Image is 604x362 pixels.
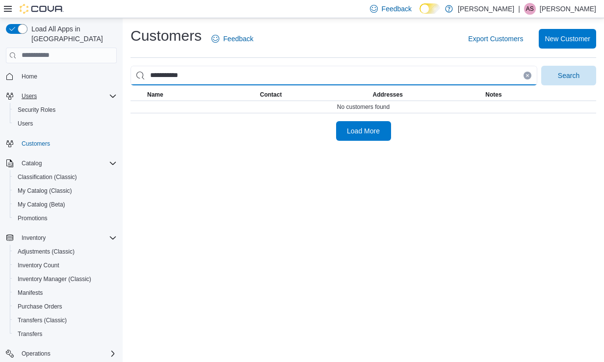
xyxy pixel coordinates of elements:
[14,118,37,129] a: Users
[14,259,117,271] span: Inventory Count
[347,126,380,136] span: Load More
[14,273,117,285] span: Inventory Manager (Classic)
[18,137,117,150] span: Customers
[18,330,42,338] span: Transfers
[14,212,52,224] a: Promotions
[14,212,117,224] span: Promotions
[14,199,117,210] span: My Catalog (Beta)
[18,106,55,114] span: Security Roles
[10,327,121,341] button: Transfers
[420,3,440,14] input: Dark Mode
[14,314,71,326] a: Transfers (Classic)
[458,3,514,15] p: [PERSON_NAME]
[14,171,81,183] a: Classification (Classic)
[14,246,117,258] span: Adjustments (Classic)
[22,159,42,167] span: Catalog
[2,156,121,170] button: Catalog
[260,91,282,99] span: Contact
[18,275,91,283] span: Inventory Manager (Classic)
[18,157,117,169] span: Catalog
[18,289,43,297] span: Manifests
[10,184,121,198] button: My Catalog (Classic)
[14,259,63,271] a: Inventory Count
[14,171,117,183] span: Classification (Classic)
[18,70,117,82] span: Home
[2,231,121,245] button: Inventory
[14,328,117,340] span: Transfers
[223,34,253,44] span: Feedback
[18,173,77,181] span: Classification (Classic)
[518,3,520,15] p: |
[18,261,59,269] span: Inventory Count
[10,198,121,211] button: My Catalog (Beta)
[14,273,95,285] a: Inventory Manager (Classic)
[539,29,596,49] button: New Customer
[468,34,523,44] span: Export Customers
[485,91,501,99] span: Notes
[14,314,117,326] span: Transfers (Classic)
[18,316,67,324] span: Transfers (Classic)
[18,348,54,360] button: Operations
[464,29,527,49] button: Export Customers
[373,91,403,99] span: Addresses
[18,90,117,102] span: Users
[336,121,391,141] button: Load More
[18,90,41,102] button: Users
[22,350,51,358] span: Operations
[18,157,46,169] button: Catalog
[10,211,121,225] button: Promotions
[2,69,121,83] button: Home
[18,303,62,310] span: Purchase Orders
[10,313,121,327] button: Transfers (Classic)
[10,245,121,259] button: Adjustments (Classic)
[14,118,117,129] span: Users
[22,140,50,148] span: Customers
[10,286,121,300] button: Manifests
[18,201,65,208] span: My Catalog (Beta)
[10,117,121,130] button: Users
[131,26,202,46] h1: Customers
[18,348,117,360] span: Operations
[10,300,121,313] button: Purchase Orders
[524,3,536,15] div: Andy Shivkumar
[14,246,79,258] a: Adjustments (Classic)
[18,248,75,256] span: Adjustments (Classic)
[27,24,117,44] span: Load All Apps in [GEOGRAPHIC_DATA]
[10,272,121,286] button: Inventory Manager (Classic)
[22,92,37,100] span: Users
[14,185,117,197] span: My Catalog (Classic)
[382,4,412,14] span: Feedback
[20,4,64,14] img: Cova
[208,29,257,49] a: Feedback
[2,89,121,103] button: Users
[18,71,41,82] a: Home
[18,232,50,244] button: Inventory
[14,328,46,340] a: Transfers
[18,232,117,244] span: Inventory
[337,103,390,111] span: No customers found
[14,199,69,210] a: My Catalog (Beta)
[14,104,117,116] span: Security Roles
[526,3,534,15] span: AS
[524,72,531,79] button: Clear input
[541,66,596,85] button: Search
[558,71,579,80] span: Search
[540,3,596,15] p: [PERSON_NAME]
[14,301,66,312] a: Purchase Orders
[22,73,37,80] span: Home
[18,138,54,150] a: Customers
[545,34,590,44] span: New Customer
[2,347,121,361] button: Operations
[14,287,47,299] a: Manifests
[10,259,121,272] button: Inventory Count
[14,287,117,299] span: Manifests
[14,185,76,197] a: My Catalog (Classic)
[10,170,121,184] button: Classification (Classic)
[18,187,72,195] span: My Catalog (Classic)
[18,214,48,222] span: Promotions
[22,234,46,242] span: Inventory
[10,103,121,117] button: Security Roles
[14,104,59,116] a: Security Roles
[14,301,117,312] span: Purchase Orders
